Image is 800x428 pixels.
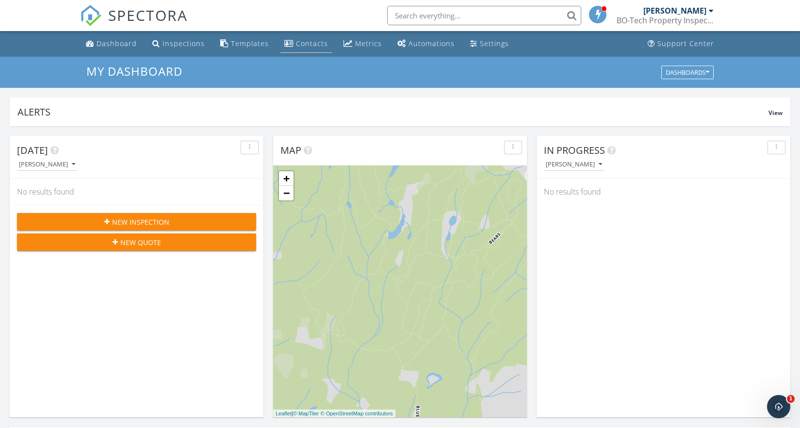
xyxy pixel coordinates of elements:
div: Templates [231,39,269,48]
div: Automations [408,39,455,48]
span: View [768,109,783,117]
span: Map [280,144,301,157]
a: Inspections [148,35,209,53]
span: My Dashboard [86,63,182,79]
span: SPECTORA [108,5,188,25]
input: Search everything... [387,6,581,25]
div: Contacts [296,39,328,48]
div: Support Center [657,39,714,48]
div: Inspections [163,39,205,48]
span: 1 [787,395,795,403]
a: © MapTiler [293,411,319,416]
a: Templates [216,35,273,53]
div: [PERSON_NAME] [643,6,706,16]
div: [PERSON_NAME] [546,161,602,168]
a: Zoom in [279,171,294,186]
div: Settings [480,39,509,48]
div: Metrics [355,39,382,48]
div: No results found [10,179,263,205]
div: No results found [537,179,790,205]
div: Dashboard [97,39,137,48]
button: Dashboards [661,66,714,79]
span: [DATE] [17,144,48,157]
div: BO-Tech Property Inspections Ltd. [617,16,714,25]
a: Metrics [340,35,386,53]
a: Support Center [644,35,718,53]
span: New Quote [120,237,161,247]
a: Dashboard [82,35,141,53]
a: Automations (Basic) [393,35,458,53]
button: New Quote [17,233,256,251]
a: Settings [466,35,513,53]
iframe: Intercom live chat [767,395,790,418]
img: The Best Home Inspection Software - Spectora [80,5,101,26]
span: New Inspection [112,217,169,227]
div: Dashboards [666,69,709,76]
button: [PERSON_NAME] [17,158,77,171]
a: Leaflet [276,411,292,416]
span: In Progress [544,144,605,157]
div: [PERSON_NAME] [19,161,75,168]
div: | [273,410,395,418]
button: [PERSON_NAME] [544,158,604,171]
a: © OpenStreetMap contributors [321,411,393,416]
a: Zoom out [279,186,294,200]
a: SPECTORA [80,13,188,33]
div: Alerts [17,105,768,118]
button: New Inspection [17,213,256,230]
a: Contacts [280,35,332,53]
